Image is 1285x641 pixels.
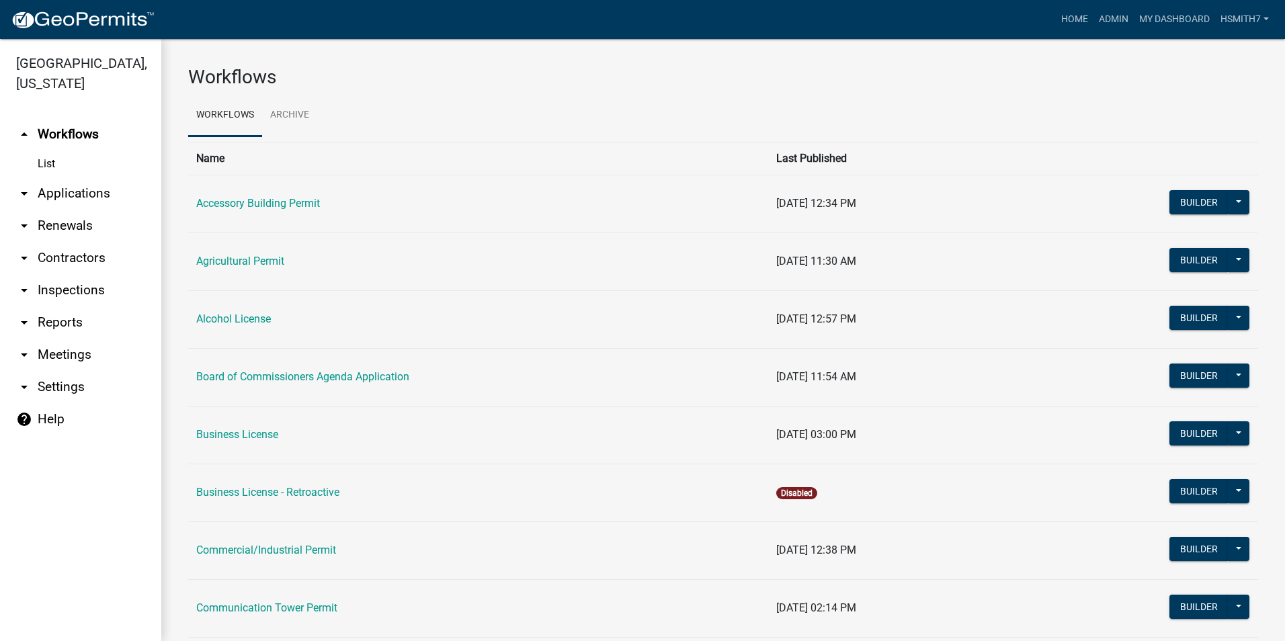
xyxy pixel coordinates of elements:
[1169,479,1229,503] button: Builder
[16,379,32,395] i: arrow_drop_down
[1169,306,1229,330] button: Builder
[196,486,339,499] a: Business License - Retroactive
[188,66,1258,89] h3: Workflows
[196,370,409,383] a: Board of Commissioners Agenda Application
[1169,421,1229,445] button: Builder
[1169,248,1229,272] button: Builder
[1215,7,1274,32] a: hsmith7
[196,197,320,210] a: Accessory Building Permit
[776,370,856,383] span: [DATE] 11:54 AM
[16,282,32,298] i: arrow_drop_down
[776,601,856,614] span: [DATE] 02:14 PM
[1169,190,1229,214] button: Builder
[1093,7,1134,32] a: Admin
[16,314,32,331] i: arrow_drop_down
[1169,537,1229,561] button: Builder
[188,142,768,175] th: Name
[776,544,856,556] span: [DATE] 12:38 PM
[196,601,337,614] a: Communication Tower Permit
[16,218,32,234] i: arrow_drop_down
[16,411,32,427] i: help
[776,428,856,441] span: [DATE] 03:00 PM
[776,197,856,210] span: [DATE] 12:34 PM
[1169,364,1229,388] button: Builder
[1056,7,1093,32] a: Home
[196,312,271,325] a: Alcohol License
[776,487,817,499] span: Disabled
[16,185,32,202] i: arrow_drop_down
[16,126,32,142] i: arrow_drop_up
[188,94,262,137] a: Workflows
[1134,7,1215,32] a: My Dashboard
[196,544,336,556] a: Commercial/Industrial Permit
[776,255,856,267] span: [DATE] 11:30 AM
[768,142,1011,175] th: Last Published
[16,347,32,363] i: arrow_drop_down
[196,428,278,441] a: Business License
[196,255,284,267] a: Agricultural Permit
[1169,595,1229,619] button: Builder
[776,312,856,325] span: [DATE] 12:57 PM
[16,250,32,266] i: arrow_drop_down
[262,94,317,137] a: Archive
